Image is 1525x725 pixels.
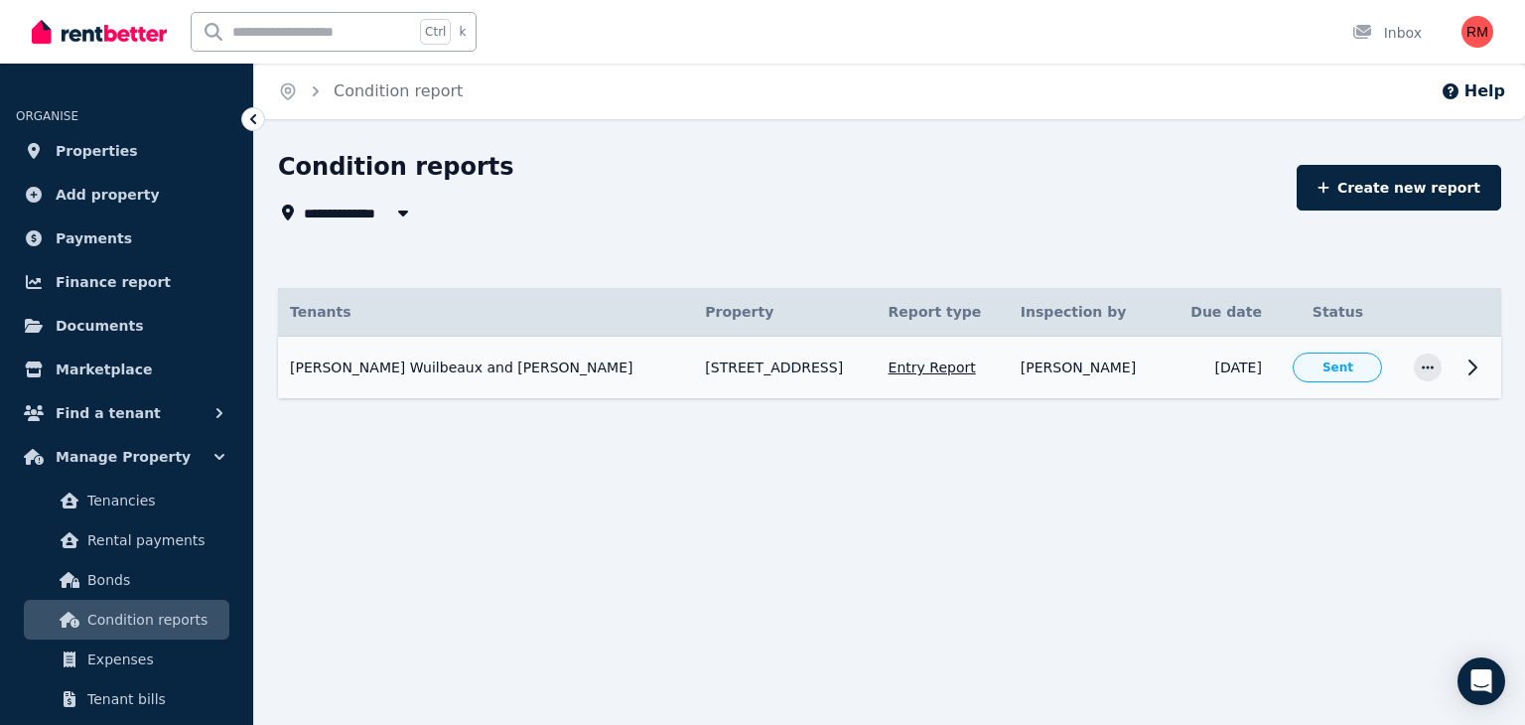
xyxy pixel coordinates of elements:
[1021,358,1136,377] span: [PERSON_NAME]
[1274,288,1402,337] th: Status
[1297,165,1501,211] a: Create new report
[56,270,171,294] span: Finance report
[1009,288,1167,337] th: Inspection by
[56,401,161,425] span: Find a tenant
[56,445,191,469] span: Manage Property
[693,337,876,399] td: [STREET_ADDRESS]
[877,288,1009,337] th: Report type
[16,306,237,346] a: Documents
[877,337,1009,399] td: Entry Report
[87,648,221,671] span: Expenses
[16,131,237,171] a: Properties
[56,314,144,338] span: Documents
[24,679,229,719] a: Tenant bills
[16,175,237,215] a: Add property
[87,489,221,512] span: Tenancies
[693,288,876,337] th: Property
[24,640,229,679] a: Expenses
[16,218,237,258] a: Payments
[24,600,229,640] a: Condition reports
[334,81,463,100] a: Condition report
[56,183,160,207] span: Add property
[420,19,451,45] span: Ctrl
[1167,337,1274,399] td: [DATE]
[87,568,221,592] span: Bonds
[290,358,633,377] span: [PERSON_NAME] Wuilbeaux and [PERSON_NAME]
[1457,657,1505,705] div: Open Intercom Messenger
[56,139,138,163] span: Properties
[1461,16,1493,48] img: Rita Manoshina
[87,608,221,632] span: Condition reports
[1441,79,1505,103] button: Help
[24,520,229,560] a: Rental payments
[87,687,221,711] span: Tenant bills
[1352,23,1422,43] div: Inbox
[1322,360,1353,375] span: Sent
[24,481,229,520] a: Tenancies
[24,560,229,600] a: Bonds
[16,393,237,433] button: Find a tenant
[16,262,237,302] a: Finance report
[56,226,132,250] span: Payments
[278,151,514,183] h1: Condition reports
[16,437,237,477] button: Manage Property
[32,17,167,47] img: RentBetter
[290,302,351,322] span: Tenants
[16,350,237,389] a: Marketplace
[56,358,152,381] span: Marketplace
[459,24,466,40] span: k
[16,109,78,123] span: ORGANISE
[87,528,221,552] span: Rental payments
[1167,288,1274,337] th: Due date
[254,64,486,119] nav: Breadcrumb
